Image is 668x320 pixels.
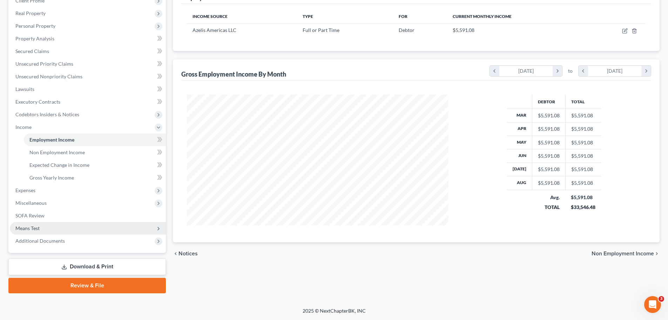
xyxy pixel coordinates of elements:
[29,149,85,155] span: Non Employment Income
[532,94,565,109] th: Debtor
[592,251,654,256] span: Non Employment Income
[538,152,560,159] div: $5,591.08
[15,200,47,206] span: Miscellaneous
[588,66,642,76] div: [DATE]
[659,296,664,302] span: 3
[15,187,35,193] span: Expenses
[453,14,512,19] span: Current Monthly Income
[173,251,178,256] i: chevron_left
[453,27,474,33] span: $5,591.08
[181,70,286,78] div: Gross Employment Income By Month
[24,171,166,184] a: Gross Yearly Income
[303,27,339,33] span: Full or Part Time
[565,136,601,149] td: $5,591.08
[15,61,73,67] span: Unsecured Priority Claims
[15,73,82,79] span: Unsecured Nonpriority Claims
[303,14,313,19] span: Type
[507,176,532,190] th: Aug
[29,162,89,168] span: Expected Change in Income
[10,32,166,45] a: Property Analysis
[15,99,60,105] span: Executory Contracts
[579,66,588,76] i: chevron_left
[565,149,601,163] td: $5,591.08
[565,94,601,109] th: Total
[565,163,601,176] td: $5,591.08
[565,122,601,136] td: $5,591.08
[15,111,79,117] span: Codebtors Insiders & Notices
[24,133,166,146] a: Employment Income
[399,14,407,19] span: For
[571,204,595,211] div: $33,546.48
[654,251,660,256] i: chevron_right
[173,251,198,256] button: chevron_left Notices
[193,14,228,19] span: Income Source
[499,66,553,76] div: [DATE]
[641,66,651,76] i: chevron_right
[10,45,166,58] a: Secured Claims
[15,124,32,130] span: Income
[507,109,532,122] th: Mar
[568,67,573,74] span: to
[29,175,74,181] span: Gross Yearly Income
[538,166,560,173] div: $5,591.08
[178,251,198,256] span: Notices
[571,194,595,201] div: $5,591.08
[15,238,65,244] span: Additional Documents
[10,83,166,96] a: Lawsuits
[8,259,166,275] a: Download & Print
[399,27,414,33] span: Debtor
[507,163,532,176] th: [DATE]
[15,86,34,92] span: Lawsuits
[538,112,560,119] div: $5,591.08
[10,70,166,83] a: Unsecured Nonpriority Claims
[538,204,560,211] div: TOTAL
[8,278,166,293] a: Review & File
[507,136,532,149] th: May
[15,23,55,29] span: Personal Property
[592,251,660,256] button: Non Employment Income chevron_right
[538,194,560,201] div: Avg.
[15,10,46,16] span: Real Property
[507,122,532,136] th: Apr
[538,179,560,187] div: $5,591.08
[10,96,166,108] a: Executory Contracts
[10,58,166,70] a: Unsecured Priority Claims
[10,209,166,222] a: SOFA Review
[507,149,532,163] th: Jun
[15,48,49,54] span: Secured Claims
[15,35,54,41] span: Property Analysis
[29,137,74,143] span: Employment Income
[565,109,601,122] td: $5,591.08
[15,225,40,231] span: Means Test
[565,176,601,190] td: $5,591.08
[134,307,534,320] div: 2025 © NextChapterBK, INC
[553,66,562,76] i: chevron_right
[538,125,560,132] div: $5,591.08
[644,296,661,313] iframe: Intercom live chat
[24,159,166,171] a: Expected Change in Income
[193,27,236,33] span: Azelis Americas LLC
[24,146,166,159] a: Non Employment Income
[490,66,499,76] i: chevron_left
[538,139,560,146] div: $5,591.08
[15,213,45,218] span: SOFA Review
